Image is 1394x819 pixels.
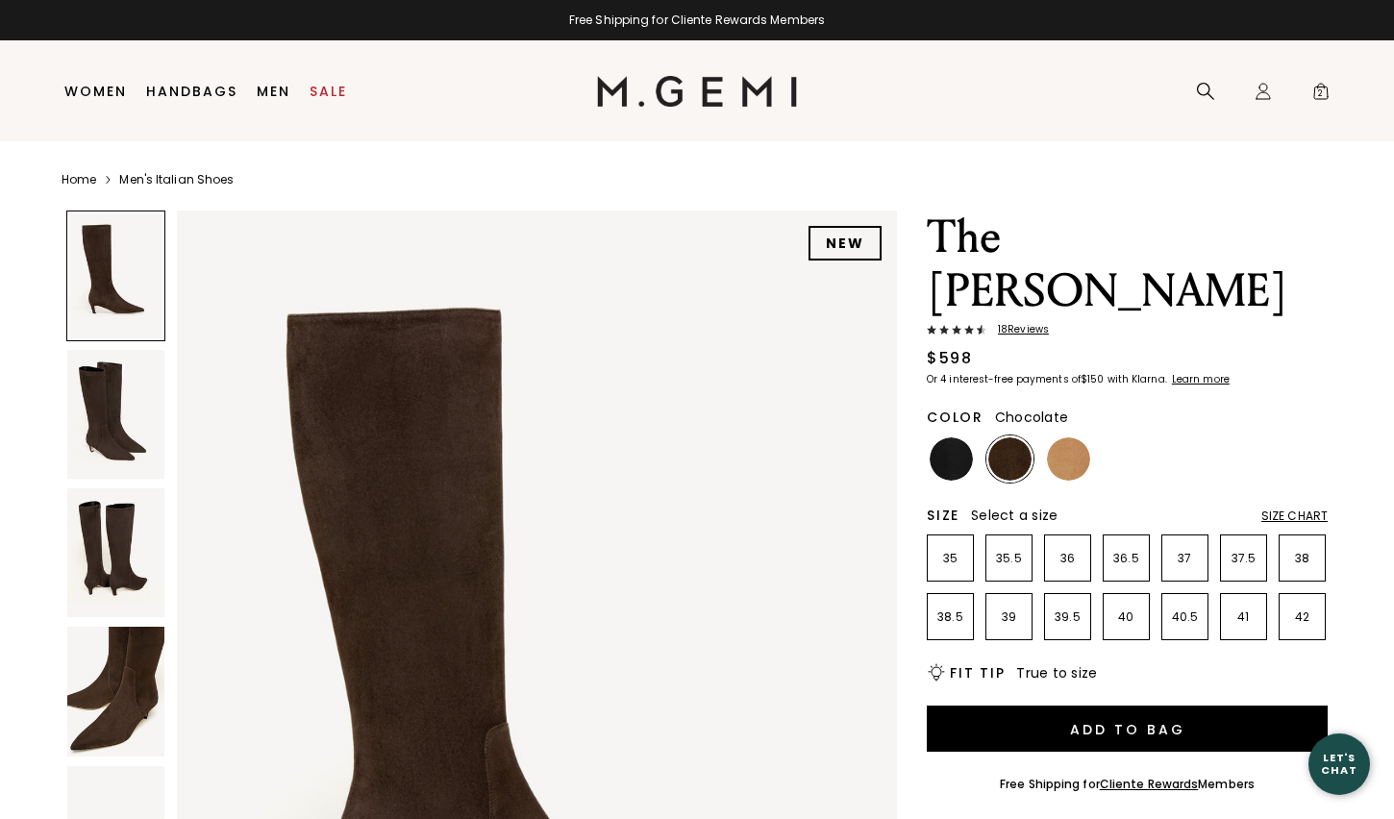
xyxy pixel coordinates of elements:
div: NEW [809,226,882,261]
p: 36.5 [1104,551,1149,566]
button: Add to Bag [927,706,1328,752]
a: Home [62,172,96,187]
a: Men [257,84,290,99]
a: Learn more [1170,374,1230,385]
img: Chocolate [988,437,1032,481]
p: 35 [928,551,973,566]
a: Women [64,84,127,99]
a: Handbags [146,84,237,99]
img: The Tina [67,350,164,479]
klarna-placement-style-body: with Klarna [1108,372,1170,386]
img: M.Gemi [597,76,798,107]
p: 35.5 [986,551,1032,566]
p: 38.5 [928,609,973,625]
div: Size Chart [1261,509,1328,524]
p: 39 [986,609,1032,625]
p: 37.5 [1221,551,1266,566]
img: Biscuit [1047,437,1090,481]
h1: The [PERSON_NAME] [927,211,1328,318]
div: Free Shipping for Members [1000,777,1255,792]
p: 37 [1162,551,1207,566]
span: 2 [1311,86,1331,105]
klarna-placement-style-body: Or 4 interest-free payments of [927,372,1081,386]
h2: Size [927,508,959,523]
a: Men's Italian Shoes [119,172,234,187]
span: True to size [1016,663,1097,682]
p: 40 [1104,609,1149,625]
a: Cliente Rewards [1100,776,1199,792]
klarna-placement-style-amount: $150 [1081,372,1104,386]
klarna-placement-style-cta: Learn more [1172,372,1230,386]
p: 36 [1045,551,1090,566]
h2: Color [927,409,983,425]
p: 39.5 [1045,609,1090,625]
a: 18Reviews [927,324,1328,339]
p: 41 [1221,609,1266,625]
a: Sale [310,84,347,99]
p: 38 [1280,551,1325,566]
p: 42 [1280,609,1325,625]
img: The Tina [67,627,164,756]
span: 18 Review s [986,324,1049,335]
img: Black [930,437,973,481]
span: Select a size [971,506,1058,525]
img: The Tina [67,488,164,617]
p: 40.5 [1162,609,1207,625]
h2: Fit Tip [950,665,1005,681]
span: Chocolate [995,408,1068,427]
div: Let's Chat [1308,752,1370,776]
div: $598 [927,347,972,370]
